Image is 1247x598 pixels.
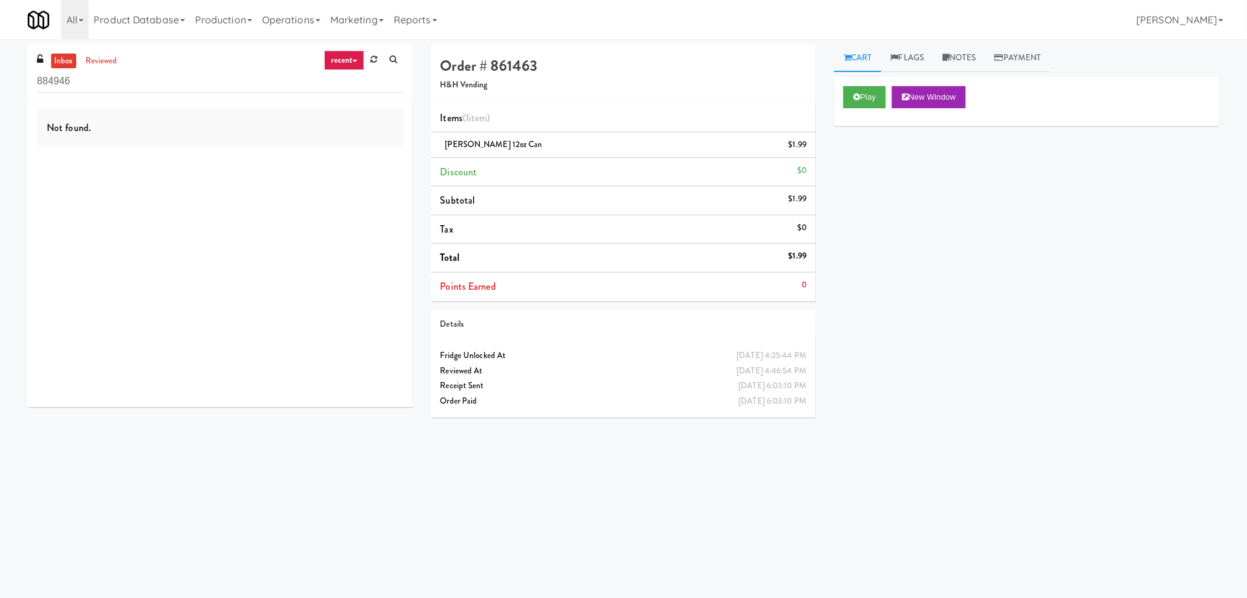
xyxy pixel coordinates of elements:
span: Tax [440,222,453,236]
h4: Order # 861463 [440,58,807,74]
div: 0 [802,277,807,293]
div: Reviewed At [440,364,807,379]
div: Receipt Sent [440,378,807,394]
div: $1.99 [789,191,807,207]
button: Play [843,86,886,108]
div: [DATE] 6:03:10 PM [739,378,807,394]
a: inbox [51,54,76,69]
div: $0 [797,163,807,178]
a: Cart [834,44,882,72]
div: Order Paid [440,394,807,409]
span: [PERSON_NAME] 12oz can [445,138,543,150]
span: Items [440,111,490,125]
a: Payment [986,44,1051,72]
div: $1.99 [789,137,807,153]
a: Notes [933,44,986,72]
span: Points Earned [440,279,496,293]
div: $0 [797,220,807,236]
img: Micromart [28,9,49,31]
a: reviewed [82,54,121,69]
span: Discount [440,165,477,179]
div: [DATE] 6:03:10 PM [739,394,807,409]
span: (1 ) [463,111,490,125]
input: Search vision orders [37,70,404,93]
ng-pluralize: item [469,111,487,125]
span: Total [440,250,460,265]
div: $1.99 [789,249,807,264]
div: Details [440,317,807,332]
span: Subtotal [440,193,476,207]
h5: H&H Vending [440,81,807,90]
div: [DATE] 4:25:44 PM [737,348,807,364]
span: Not found. [47,121,91,135]
a: Flags [882,44,934,72]
a: recent [324,50,365,70]
div: [DATE] 4:46:54 PM [737,364,807,379]
div: Fridge Unlocked At [440,348,807,364]
button: New Window [892,86,966,108]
